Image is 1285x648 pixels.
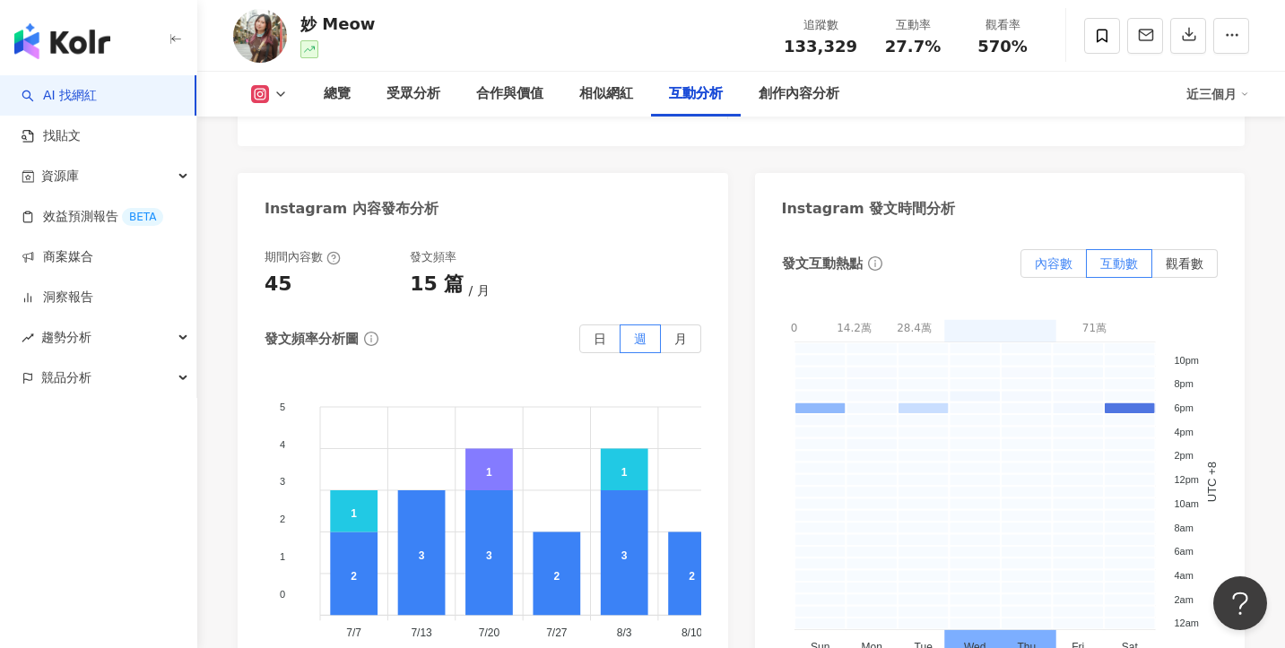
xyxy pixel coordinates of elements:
[885,38,941,56] span: 27.7%
[22,248,93,266] a: 商案媒合
[280,439,285,450] tspan: 4
[782,199,956,219] div: Instagram 發文時間分析
[280,552,285,563] tspan: 1
[265,249,341,265] div: 期間內容數
[1174,379,1193,390] tspan: 8pm
[968,16,1037,34] div: 觀看率
[674,332,687,346] span: 月
[1174,498,1199,509] tspan: 10am
[669,83,723,105] div: 互動分析
[265,330,359,349] div: 發文頻率分析圖
[1213,576,1267,630] iframe: Help Scout Beacon - Open
[280,514,285,525] tspan: 2
[468,283,489,298] span: 月
[411,627,432,640] tspan: 7/13
[1174,427,1193,437] tspan: 4pm
[41,317,91,358] span: 趨勢分析
[386,83,440,105] div: 受眾分析
[1205,462,1219,503] text: UTC +8
[1174,594,1193,605] tspan: 2am
[346,627,361,640] tspan: 7/7
[22,289,93,307] a: 洞察報告
[617,627,632,640] tspan: 8/3
[879,16,947,34] div: 互動率
[361,329,381,349] span: info-circle
[22,208,163,226] a: 效益預測報告BETA
[1174,547,1193,557] tspan: 6am
[1174,475,1199,486] tspan: 12pm
[782,255,863,273] div: 發文互動熱點
[759,83,839,105] div: 創作內容分析
[865,254,885,273] span: info-circle
[41,156,79,196] span: 資源庫
[265,271,292,298] div: 45
[22,332,34,344] span: rise
[579,83,633,105] div: 相似網紅
[476,83,543,105] div: 合作與價值
[682,627,703,640] tspan: 8/10
[479,627,500,640] tspan: 7/20
[280,590,285,600] tspan: 0
[1174,451,1193,462] tspan: 2pm
[14,23,110,59] img: logo
[265,199,438,219] div: Instagram 內容發布分析
[22,87,97,105] a: searchAI 找網紅
[300,13,375,35] div: 妙 Meow
[1174,570,1193,581] tspan: 4am
[977,38,1028,56] span: 570%
[1186,80,1249,108] div: 近三個月
[324,83,351,105] div: 總覽
[22,127,81,145] a: 找貼文
[1174,355,1199,366] tspan: 10pm
[634,332,647,346] span: 週
[410,249,456,265] div: 發文頻率
[1174,523,1193,533] tspan: 8am
[410,271,464,298] div: 15 篇
[1174,403,1193,414] tspan: 6pm
[784,37,857,56] span: 133,329
[1174,618,1199,629] tspan: 12am
[594,332,606,346] span: 日
[784,16,857,34] div: 追蹤數
[233,9,287,63] img: KOL Avatar
[41,358,91,398] span: 競品分析
[546,627,568,640] tspan: 7/27
[1166,256,1203,271] span: 觀看數
[280,477,285,488] tspan: 3
[280,402,285,412] tspan: 5
[1100,256,1138,271] span: 互動數
[1035,256,1072,271] span: 內容數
